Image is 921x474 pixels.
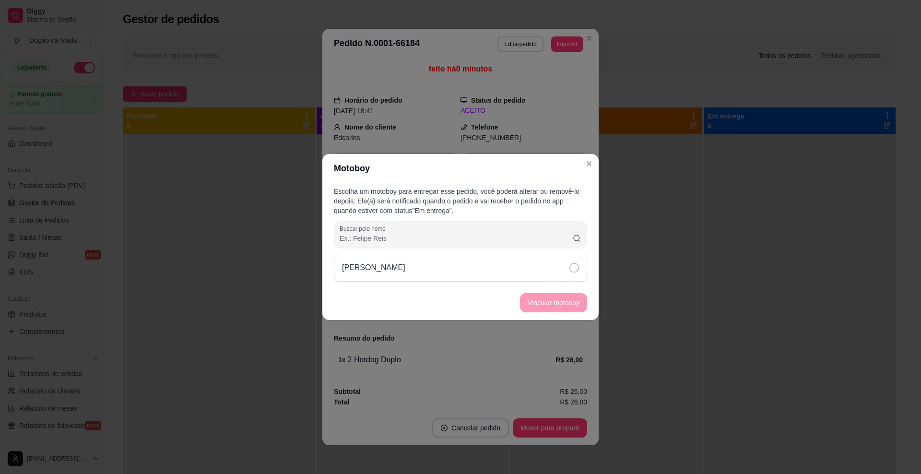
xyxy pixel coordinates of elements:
[342,262,405,273] p: [PERSON_NAME]
[581,156,597,171] button: Close
[334,187,587,215] p: Escolha um motoboy para entregar esse pedido, você poderá alterar ou removê-lo depois. Ele(a) ser...
[322,154,599,183] header: Motoboy
[340,234,572,243] input: Buscar pelo nome
[340,225,389,233] label: Buscar pelo nome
